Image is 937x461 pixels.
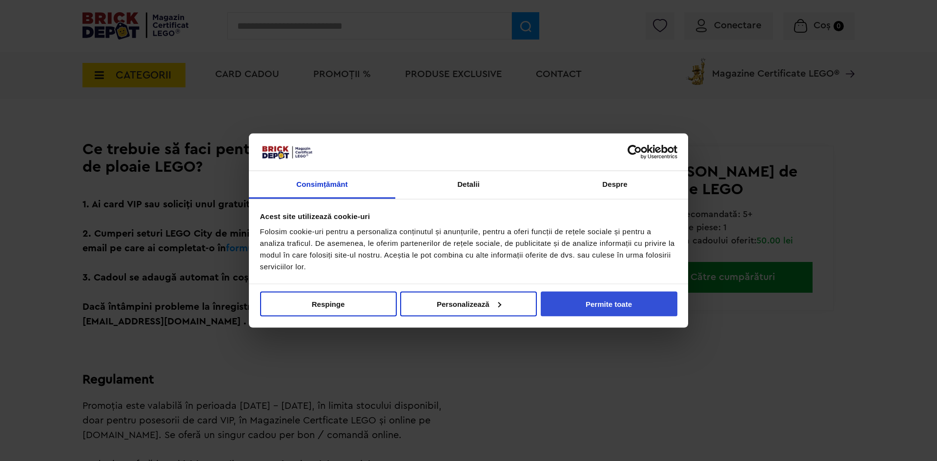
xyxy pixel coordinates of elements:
[260,144,314,160] img: siglă
[260,210,677,222] div: Acest site utilizează cookie-uri
[542,171,688,199] a: Despre
[400,291,537,316] button: Personalizează
[592,144,677,159] a: Usercentrics Cookiebot - opens in a new window
[260,226,677,273] div: Folosim cookie-uri pentru a personaliza conținutul și anunțurile, pentru a oferi funcții de rețel...
[395,171,542,199] a: Detalii
[249,171,395,199] a: Consimțământ
[541,291,677,316] button: Permite toate
[260,291,397,316] button: Respinge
